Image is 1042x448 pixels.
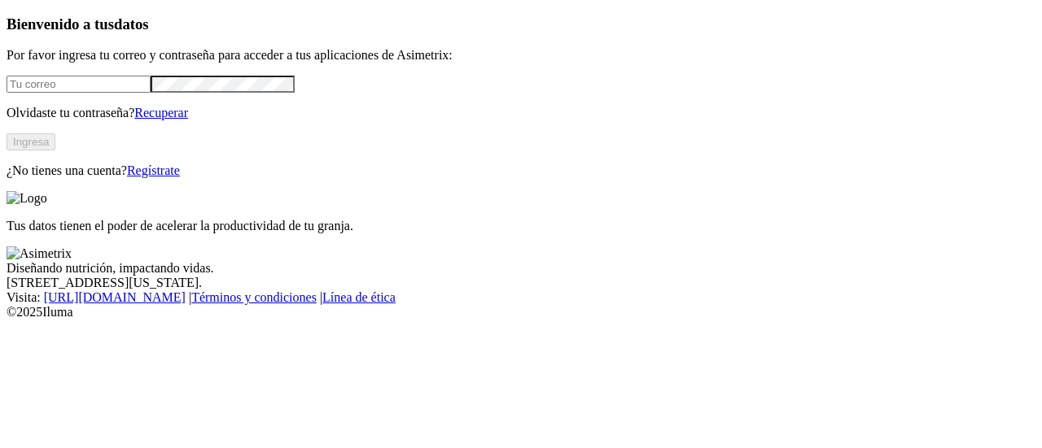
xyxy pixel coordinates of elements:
[7,276,1035,290] div: [STREET_ADDRESS][US_STATE].
[7,106,1035,120] p: Olvidaste tu contraseña?
[7,163,1035,178] p: ¿No tienes una cuenta?
[7,219,1035,233] p: Tus datos tienen el poder de acelerar la productividad de tu granja.
[7,246,72,261] img: Asimetrix
[7,133,55,150] button: Ingresa
[7,76,151,93] input: Tu correo
[7,290,1035,305] div: Visita : | |
[7,305,1035,320] div: © 2025 Iluma
[127,163,180,177] a: Regístrate
[7,48,1035,63] p: Por favor ingresa tu correo y contraseña para acceder a tus aplicaciones de Asimetrix:
[114,15,149,33] span: datos
[191,290,317,304] a: Términos y condiciones
[44,290,186,304] a: [URL][DOMAIN_NAME]
[7,191,47,206] img: Logo
[134,106,188,120] a: Recuperar
[7,261,1035,276] div: Diseñando nutrición, impactando vidas.
[322,290,396,304] a: Línea de ética
[7,15,1035,33] h3: Bienvenido a tus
